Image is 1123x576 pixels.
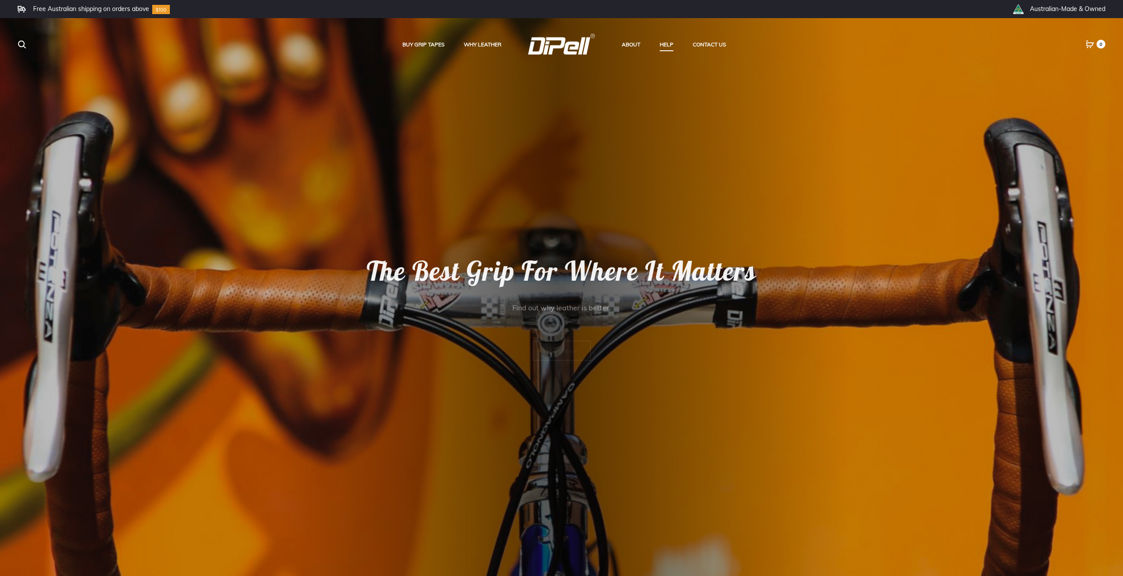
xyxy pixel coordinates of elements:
li: Australian-Made & Owned [1030,5,1105,13]
rs-layer: Find out why leather is better. [288,300,835,315]
img: Group-10.svg [152,5,170,14]
rs-layer: The Best Grip For Where It Matters [288,254,835,287]
img: th_right_icon2.png [1013,4,1024,14]
a: Contact Us [693,39,726,50]
a: About [622,39,640,50]
a: 0 [1085,40,1094,48]
span: 0 [1097,40,1105,49]
img: DiPell [528,34,595,54]
a: Help [660,39,673,50]
a: Learn More [533,341,591,361]
a: Buy Grip Tapes [402,39,444,50]
li: Free Australian shipping on orders above [33,5,149,13]
img: Frame.svg [18,6,26,13]
a: Why Leather [464,39,501,50]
